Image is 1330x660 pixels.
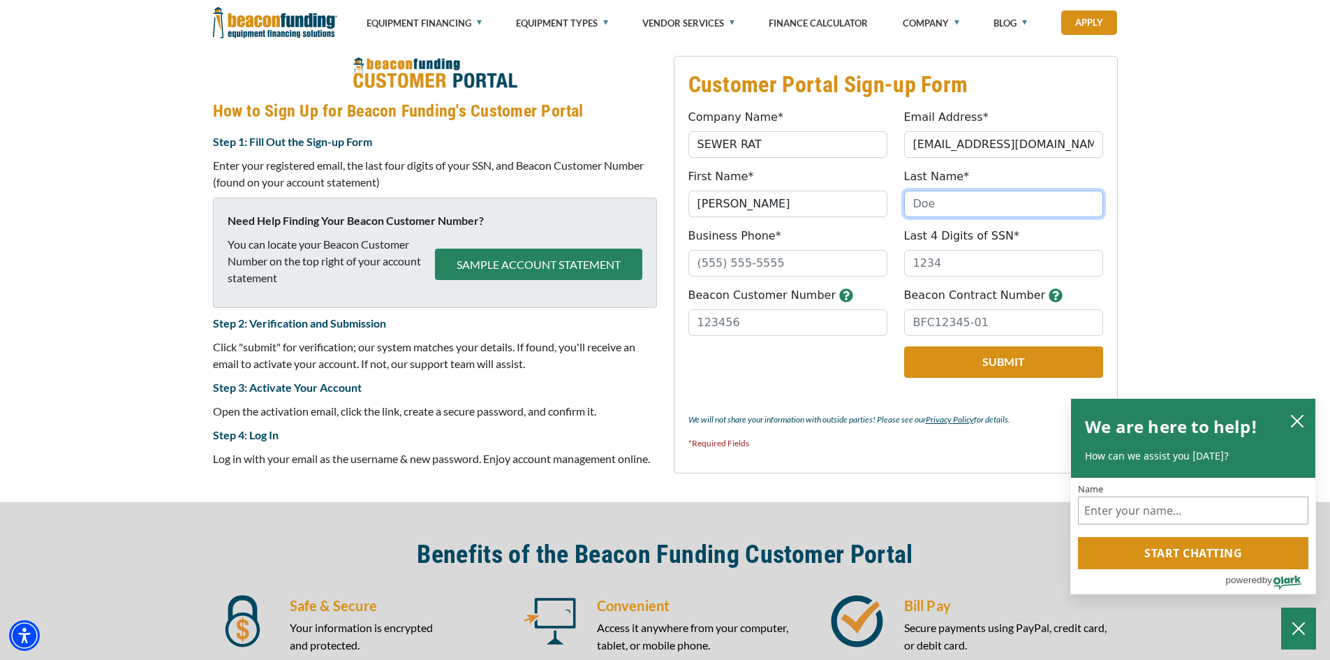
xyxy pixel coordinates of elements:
input: Name [1078,497,1308,525]
span: powered [1225,571,1262,589]
iframe: reCAPTCHA [688,346,858,390]
h2: Benefits of the Beacon Funding Customer Portal [213,538,1118,571]
a: Apply [1061,10,1117,35]
label: Business Phone* [688,228,781,244]
h3: Customer Portal Sign-up Form [688,71,1103,98]
input: John [688,191,887,217]
h5: Safe & Secure [290,595,503,616]
input: Beacon Funding [688,131,887,158]
label: Company Name* [688,109,783,126]
button: button [839,287,853,304]
h2: We are here to help! [1085,413,1257,441]
button: SAMPLE ACCOUNT STATEMENT [435,249,642,280]
p: Click "submit" for verification; our system matches your details. If found, you'll receive an ema... [213,339,657,372]
input: jdoe@gmail.com [904,131,1103,158]
strong: Step 4: Log In [213,428,279,441]
p: *Required Fields [688,435,1103,452]
p: Log in with your email as the username & new password. Enjoy account management online. [213,450,657,467]
label: First Name* [688,168,754,185]
input: 123456 [688,309,887,336]
h5: Bill Pay [904,595,1118,616]
label: Last Name* [904,168,970,185]
p: Open the activation email, click the link, create a secure password, and confirm it. [213,403,657,420]
p: You can locate your Beacon Customer Number on the top right of your account statement [228,236,435,286]
button: Submit [904,346,1103,378]
label: Last 4 Digits of SSN* [904,228,1020,244]
strong: Need Help Finding Your Beacon Customer Number? [228,214,484,227]
button: Close Chatbox [1281,608,1316,650]
h5: Convenient [597,595,811,616]
a: Privacy Policy [926,414,974,425]
div: Accessibility Menu [9,620,40,651]
button: close chatbox [1286,411,1308,430]
div: olark chatbox [1070,398,1316,595]
p: Enter your registered email, the last four digits of your SSN, and Beacon Customer Number (found ... [213,157,657,191]
strong: Step 3: Activate Your Account [213,381,362,394]
button: Start chatting [1078,537,1308,569]
h4: How to Sign Up for Beacon Funding's Customer Portal [213,99,657,123]
label: Email Address* [904,109,989,126]
img: How to Sign Up for Beacon Funding's Customer Portal [353,56,517,92]
label: Beacon Customer Number [688,287,836,304]
input: 1234 [904,250,1103,277]
label: Beacon Contract Number [904,287,1046,304]
input: (555) 555-5555 [688,250,887,277]
input: Doe [904,191,1103,217]
span: Secure payments using PayPal, credit card, or debit card. [904,621,1107,652]
strong: Step 2: Verification and Submission [213,316,386,330]
label: Name [1078,485,1308,494]
button: button [1049,287,1063,304]
a: Powered by Olark [1225,570,1315,594]
p: We will not share your information with outside parties! Please see our for details. [688,411,1103,428]
span: Your information is encrypted and protected. [290,621,433,652]
span: Access it anywhere from your computer, tablet, or mobile phone. [597,621,788,652]
span: by [1262,571,1272,589]
strong: Step 1: Fill Out the Sign-up Form [213,135,372,148]
p: How can we assist you [DATE]? [1085,449,1301,463]
input: BFC12345-01 [904,309,1103,336]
